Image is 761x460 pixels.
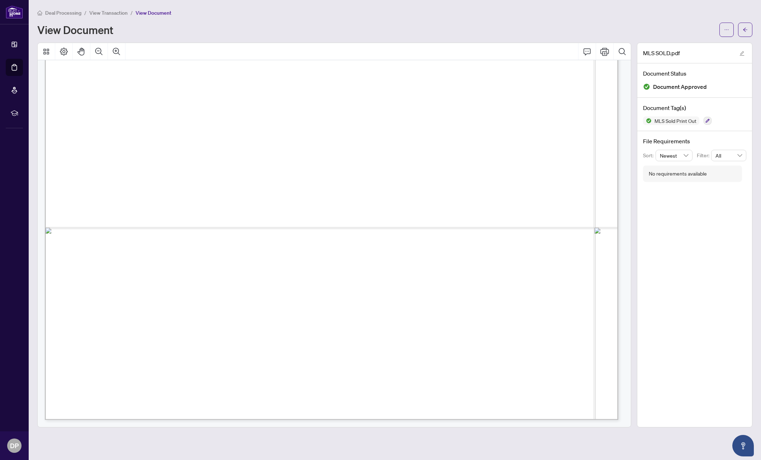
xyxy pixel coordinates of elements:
[89,10,128,16] span: View Transaction
[84,9,86,17] li: /
[660,150,689,161] span: Newest
[45,10,81,16] span: Deal Processing
[643,83,650,90] img: Document Status
[649,170,707,178] div: No requirements available
[136,10,171,16] span: View Document
[715,150,742,161] span: All
[643,116,652,125] img: Status Icon
[652,118,699,123] span: MLS Sold Print Out
[643,69,746,78] h4: Document Status
[643,49,680,57] span: MLS SOLD.pdf
[724,27,729,32] span: ellipsis
[697,152,711,159] p: Filter:
[643,152,656,159] p: Sort:
[732,435,754,456] button: Open asap
[10,441,19,451] span: DP
[37,10,42,15] span: home
[643,104,746,112] h4: Document Tag(s)
[739,51,745,56] span: edit
[743,27,748,32] span: arrow-left
[643,137,746,145] h4: File Requirements
[653,82,707,92] span: Document Approved
[6,5,23,19] img: logo
[131,9,133,17] li: /
[37,24,113,35] h1: View Document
